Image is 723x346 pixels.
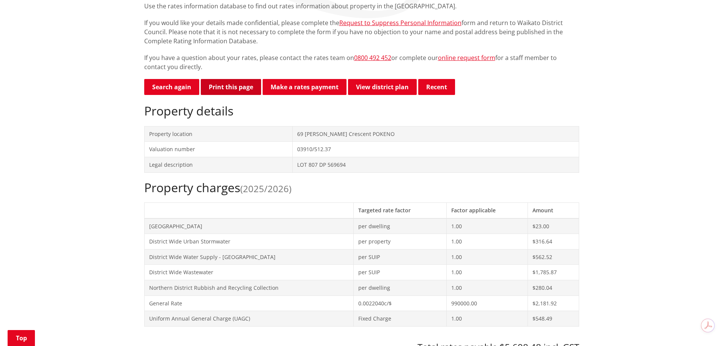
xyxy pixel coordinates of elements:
[528,280,579,295] td: $280.04
[144,79,199,95] a: Search again
[528,295,579,311] td: $2,181.92
[263,79,347,95] a: Make a rates payment
[688,314,715,341] iframe: Messenger Launcher
[293,142,579,157] td: 03910/512.37
[144,249,353,265] td: District Wide Water Supply - [GEOGRAPHIC_DATA]
[240,182,291,195] span: (2025/2026)
[528,249,579,265] td: $562.52
[353,218,447,234] td: per dwelling
[353,265,447,280] td: per SUIP
[354,54,391,62] a: 0800 492 452
[144,104,579,118] h2: Property details
[348,79,417,95] a: View district plan
[528,311,579,327] td: $548.49
[144,2,579,11] p: Use the rates information database to find out rates information about property in the [GEOGRAPHI...
[144,53,579,71] p: If you have a question about your rates, please contact the rates team on or complete our for a s...
[293,126,579,142] td: 69 [PERSON_NAME] Crescent POKENO
[144,157,293,172] td: Legal description
[353,295,447,311] td: 0.0022040c/$
[528,218,579,234] td: $23.00
[144,180,579,195] h2: Property charges
[339,19,462,27] a: Request to Suppress Personal Information
[144,18,579,46] p: If you would like your details made confidential, please complete the form and return to Waikato ...
[447,265,528,280] td: 1.00
[447,311,528,327] td: 1.00
[353,280,447,295] td: per dwelling
[418,79,455,95] button: Recent
[447,295,528,311] td: 990000.00
[447,280,528,295] td: 1.00
[353,249,447,265] td: per SUIP
[144,234,353,250] td: District Wide Urban Stormwater
[528,202,579,218] th: Amount
[144,311,353,327] td: Uniform Annual General Charge (UAGC)
[144,142,293,157] td: Valuation number
[447,218,528,234] td: 1.00
[8,330,35,346] a: Top
[447,202,528,218] th: Factor applicable
[201,79,261,95] button: Print this page
[447,234,528,250] td: 1.00
[353,311,447,327] td: Fixed Charge
[144,295,353,311] td: General Rate
[438,54,495,62] a: online request form
[447,249,528,265] td: 1.00
[528,265,579,280] td: $1,785.87
[144,218,353,234] td: [GEOGRAPHIC_DATA]
[353,202,447,218] th: Targeted rate factor
[144,126,293,142] td: Property location
[528,234,579,250] td: $316.64
[144,265,353,280] td: District Wide Wastewater
[353,234,447,250] td: per property
[144,280,353,295] td: Northern District Rubbish and Recycling Collection
[293,157,579,172] td: LOT 807 DP 569694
